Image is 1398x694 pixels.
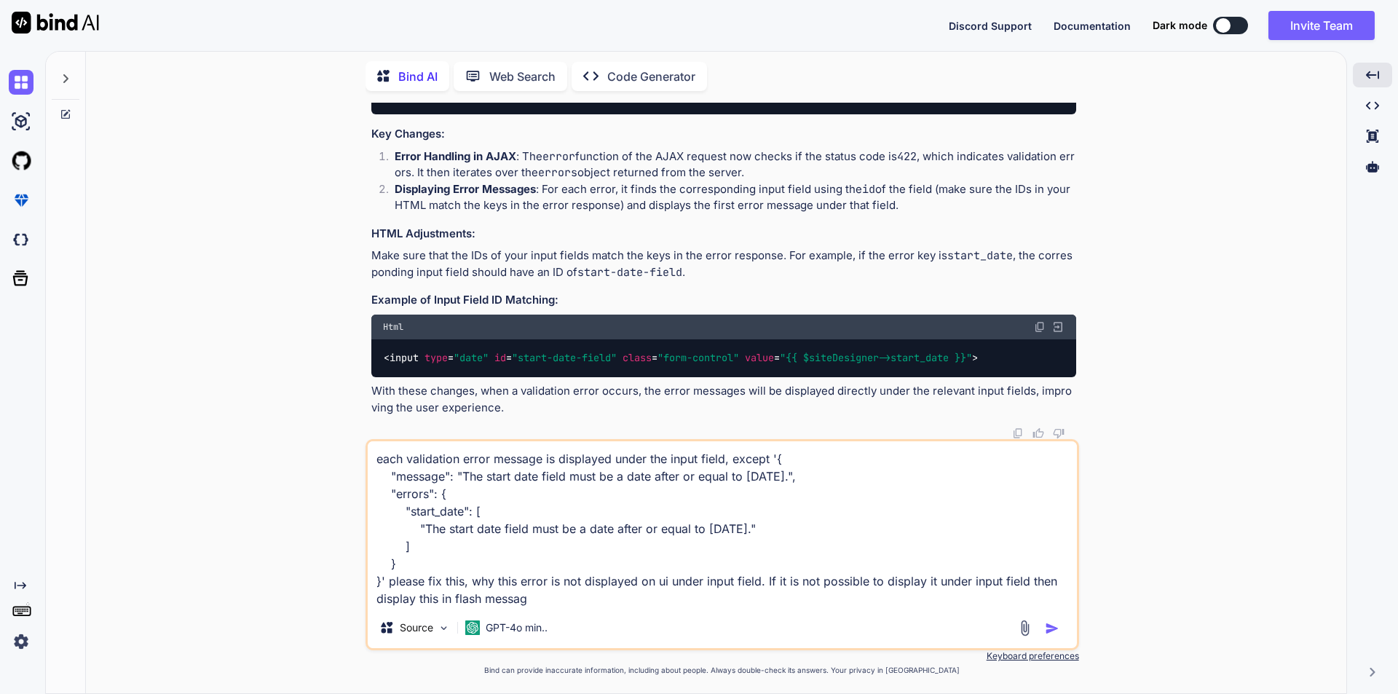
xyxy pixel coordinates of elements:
[494,352,506,365] span: id
[489,68,556,85] p: Web Search
[371,248,1076,280] p: Make sure that the IDs of your input fields match the keys in the error response. For example, if...
[1034,321,1046,333] img: copy
[395,182,536,196] strong: Displaying Error Messages
[1032,427,1044,439] img: like
[383,321,403,333] span: Html
[1045,621,1059,636] img: icon
[400,620,433,635] p: Source
[9,188,33,213] img: premium
[1012,427,1024,439] img: copy
[368,441,1077,607] textarea: each validation error message is displayed under the input field, except '{ "message": "The start...
[366,665,1079,676] p: Bind can provide inaccurate information, including about people. Always double-check its answers....
[424,352,448,365] span: type
[9,629,33,654] img: settings
[390,352,419,365] span: input
[454,352,489,365] span: "date"
[371,292,1076,309] h3: Example of Input Field ID Matching:
[623,352,652,365] span: class
[577,265,682,280] code: start-date-field
[395,149,1076,181] p: : The function of the AJAX request now checks if the status code is , which indicates validation ...
[371,226,1076,242] h3: HTML Adjustments:
[395,149,516,163] strong: Error Handling in AJAX
[745,352,774,365] span: value
[12,12,99,33] img: Bind AI
[9,149,33,173] img: githubLight
[897,149,917,164] code: 422
[395,181,1076,214] p: : For each error, it finds the corresponding input field using the of the field (make sure the ID...
[1054,20,1131,32] span: Documentation
[1268,11,1375,40] button: Invite Team
[465,620,480,635] img: GPT-4o mini
[366,650,1079,662] p: Keyboard preferences
[947,248,1013,263] code: start_date
[398,68,438,85] p: Bind AI
[542,149,575,164] code: error
[538,165,577,180] code: errors
[384,352,978,365] span: < = = = = >
[657,352,739,365] span: "form-control"
[486,620,548,635] p: GPT-4o min..
[512,352,617,365] span: "start-date-field"
[780,352,972,365] span: "{{ $siteDesigner->start_date }}"
[9,109,33,134] img: ai-studio
[949,20,1032,32] span: Discord Support
[438,622,450,634] img: Pick Models
[1153,18,1207,33] span: Dark mode
[9,227,33,252] img: darkCloudIdeIcon
[607,68,695,85] p: Code Generator
[1053,427,1065,439] img: dislike
[862,182,875,197] code: id
[371,126,1076,143] h3: Key Changes:
[949,18,1032,33] button: Discord Support
[9,70,33,95] img: chat
[371,383,1076,416] p: With these changes, when a validation error occurs, the error messages will be displayed directly...
[1054,18,1131,33] button: Documentation
[1016,620,1033,636] img: attachment
[1051,320,1065,334] img: Open in Browser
